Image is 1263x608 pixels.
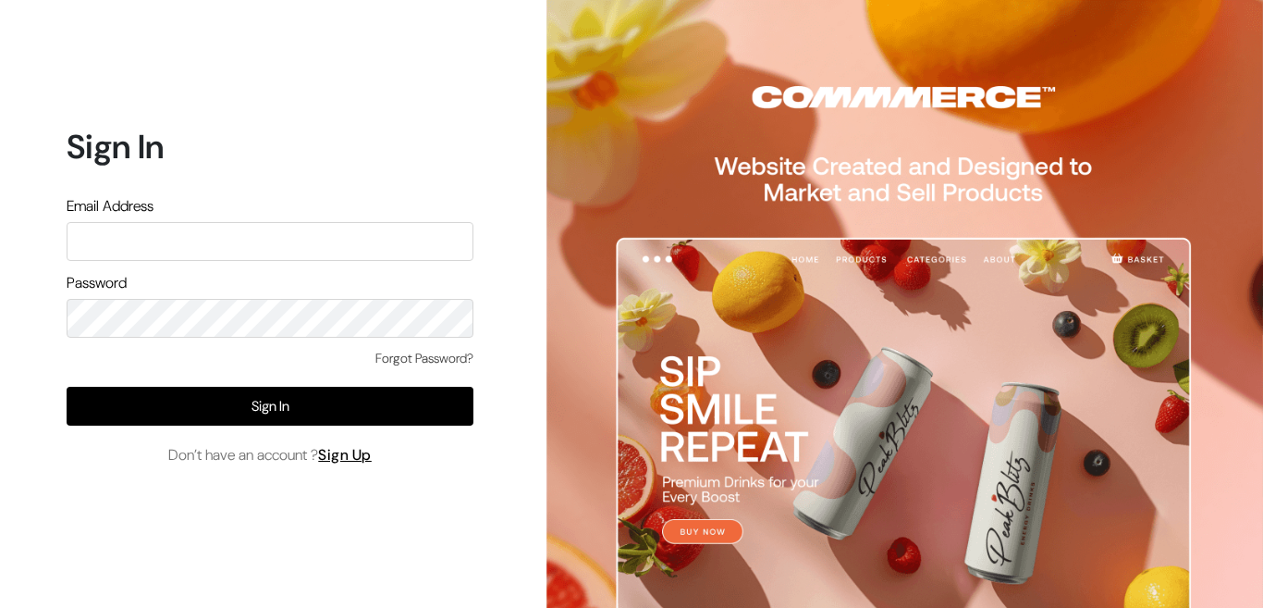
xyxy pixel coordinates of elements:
[375,349,473,368] a: Forgot Password?
[67,387,473,426] button: Sign In
[67,127,473,167] h1: Sign In
[168,444,372,466] span: Don’t have an account ?
[67,195,153,217] label: Email Address
[318,445,372,465] a: Sign Up
[67,272,127,294] label: Password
